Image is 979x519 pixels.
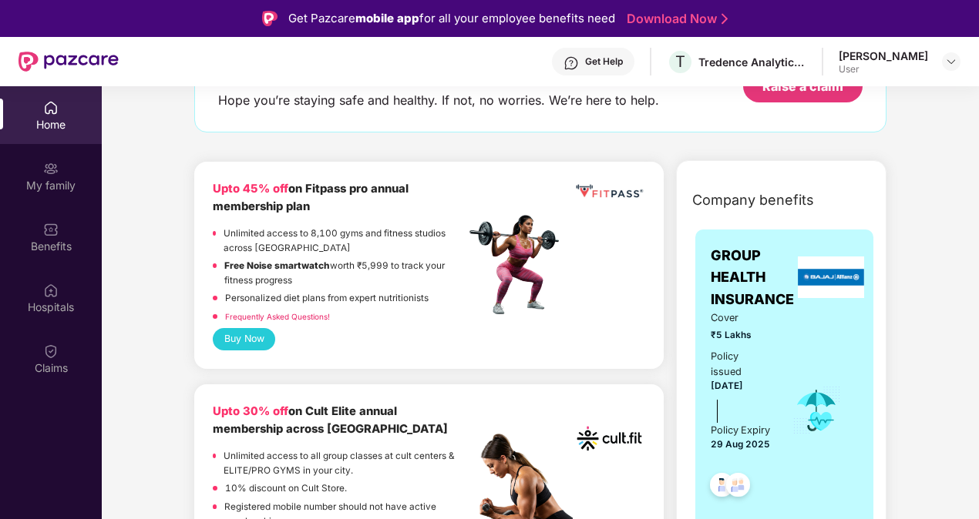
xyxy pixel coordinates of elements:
[43,222,59,237] img: svg+xml;base64,PHN2ZyBpZD0iQmVuZWZpdHMiIHhtbG5zPSJodHRwOi8vd3d3LnczLm9yZy8yMDAwL3N2ZyIgd2lkdGg9Ij...
[213,182,409,213] b: on Fitpass pro annual membership plan
[711,310,770,326] span: Cover
[288,9,615,28] div: Get Pazcare for all your employee benefits need
[839,49,928,63] div: [PERSON_NAME]
[574,403,646,475] img: cult.png
[711,328,770,343] span: ₹5 Lakhs
[722,11,728,27] img: Stroke
[585,55,623,68] div: Get Help
[224,259,465,287] p: worth ₹5,999 to track your fitness progress
[43,100,59,116] img: svg+xml;base64,PHN2ZyBpZD0iSG9tZSIgeG1sbnM9Imh0dHA6Ly93d3cudzMub3JnLzIwMDAvc3ZnIiB3aWR0aD0iMjAiIG...
[798,256,864,298] img: insurerLogo
[711,439,770,450] span: 29 Aug 2025
[224,260,330,271] strong: Free Noise smartwatch
[711,245,794,310] span: GROUP HEALTH INSURANCE
[703,468,741,506] img: svg+xml;base64,PHN2ZyB4bWxucz0iaHR0cDovL3d3dy53My5vcmcvMjAwMC9zdmciIHdpZHRoPSI0OC45NDMiIGhlaWdodD...
[262,11,278,26] img: Logo
[711,349,770,380] div: Policy issued
[225,291,429,306] p: Personalized diet plans from expert nutritionists
[213,404,288,418] b: Upto 30% off
[719,468,757,506] img: svg+xml;base64,PHN2ZyB4bWxucz0iaHR0cDovL3d3dy53My5vcmcvMjAwMC9zdmciIHdpZHRoPSI0OC45NDMiIGhlaWdodD...
[698,55,806,69] div: Tredence Analytics Solutions Private Limited
[675,52,685,71] span: T
[792,385,842,436] img: icon
[213,182,288,196] b: Upto 45% off
[213,328,275,350] button: Buy Now
[711,423,770,438] div: Policy Expiry
[218,92,659,109] div: Hope you’re staying safe and healthy. If not, no worries. We’re here to help.
[355,11,419,25] strong: mobile app
[574,180,646,203] img: fppp.png
[43,343,59,359] img: svg+xml;base64,PHN2ZyBpZD0iQ2xhaW0iIHhtbG5zPSJodHRwOi8vd3d3LnczLm9yZy8yMDAwL3N2ZyIgd2lkdGg9IjIwIi...
[945,55,957,68] img: svg+xml;base64,PHN2ZyBpZD0iRHJvcGRvd24tMzJ4MzIiIHhtbG5zPSJodHRwOi8vd3d3LnczLm9yZy8yMDAwL3N2ZyIgd2...
[224,449,465,477] p: Unlimited access to all group classes at cult centers & ELITE/PRO GYMS in your city.
[43,283,59,298] img: svg+xml;base64,PHN2ZyBpZD0iSG9zcGl0YWxzIiB4bWxucz0iaHR0cDovL3d3dy53My5vcmcvMjAwMC9zdmciIHdpZHRoPS...
[692,189,814,211] span: Company benefits
[839,63,928,75] div: User
[213,404,448,436] b: on Cult Elite annual membership across [GEOGRAPHIC_DATA]
[225,481,347,496] p: 10% discount on Cult Store.
[762,78,843,95] div: Raise a claim
[224,226,465,255] p: Unlimited access to 8,100 gyms and fitness studios across [GEOGRAPHIC_DATA]
[711,380,743,391] span: [DATE]
[627,11,723,27] a: Download Now
[43,161,59,176] img: svg+xml;base64,PHN2ZyB3aWR0aD0iMjAiIGhlaWdodD0iMjAiIHZpZXdCb3g9IjAgMCAyMCAyMCIgZmlsbD0ibm9uZSIgeG...
[225,312,330,321] a: Frequently Asked Questions!
[564,55,579,71] img: svg+xml;base64,PHN2ZyBpZD0iSGVscC0zMngzMiIgeG1sbnM9Imh0dHA6Ly93d3cudzMub3JnLzIwMDAvc3ZnIiB3aWR0aD...
[465,211,573,319] img: fpp.png
[19,52,119,72] img: New Pazcare Logo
